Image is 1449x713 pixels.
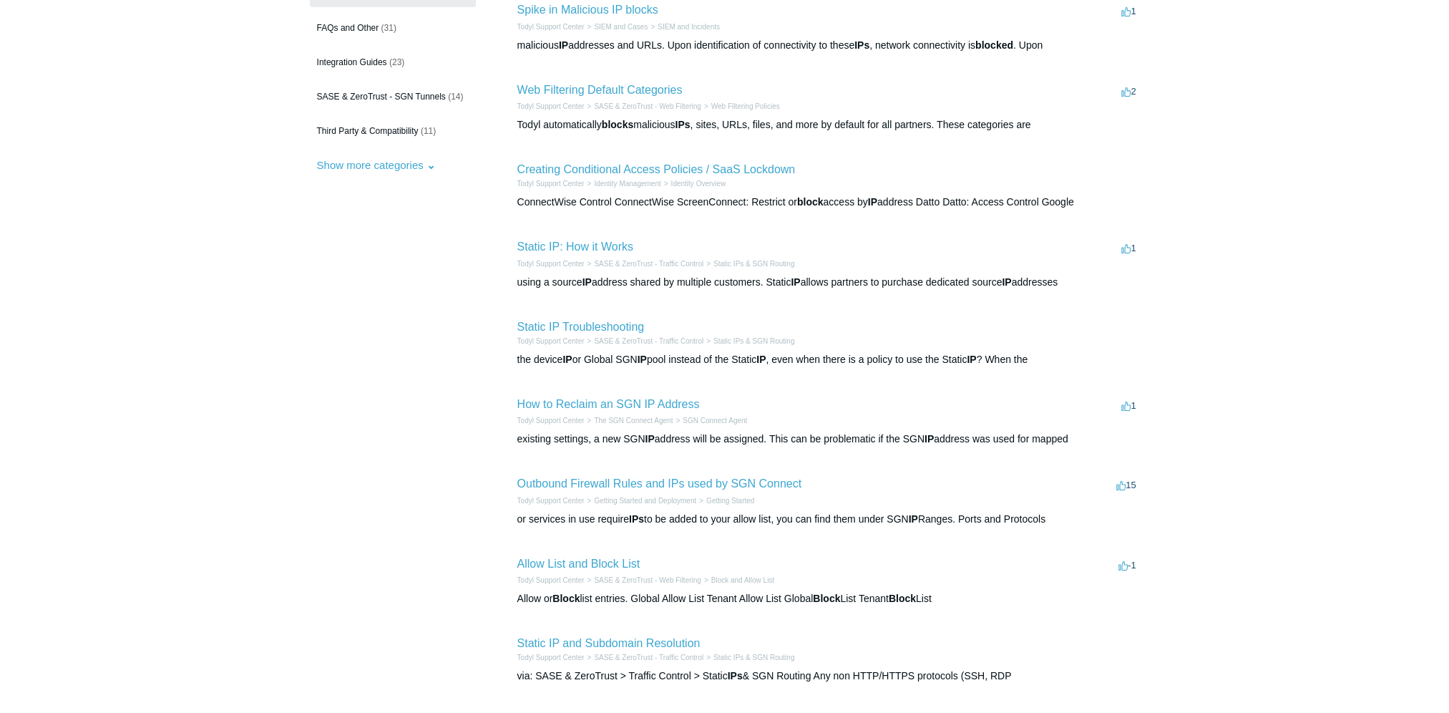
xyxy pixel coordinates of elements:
[703,336,794,346] li: Static IPs & SGN Routing
[701,575,774,586] li: Block and Allow List
[696,495,754,506] li: Getting Started
[517,241,633,253] a: Static IP: How it Works
[517,337,585,345] a: Todyl Support Center
[517,417,585,425] a: Todyl Support Center
[584,495,696,506] li: Getting Started and Deployment
[310,49,476,76] a: Integration Guides (23)
[389,57,404,67] span: (23)
[517,23,585,31] a: Todyl Support Center
[868,196,877,208] em: IP
[797,196,824,208] em: block
[713,260,794,268] a: Static IPs & SGN Routing
[584,178,660,189] li: Identity Management
[675,119,691,130] em: IPs
[517,117,1140,132] div: Todyl automatically malicious , sites, URLs, files, and more by default for all partners. These c...
[975,39,1013,51] em: blocked
[517,336,585,346] li: Todyl Support Center
[594,337,703,345] a: SASE & ZeroTrust - Traffic Control
[317,23,379,33] span: FAQs and Other
[517,180,585,188] a: Todyl Support Center
[1116,480,1136,490] span: 15
[713,654,794,661] a: Static IPs & SGN Routing
[421,126,436,136] span: (11)
[711,102,780,110] a: Web Filtering Policies
[562,354,572,365] em: IP
[638,354,647,365] em: IP
[594,654,703,661] a: SASE & ZeroTrust - Traffic Control
[629,513,644,525] em: IPs
[517,415,585,426] li: Todyl Support Center
[559,39,568,51] em: IP
[594,576,701,584] a: SASE & ZeroTrust - Web Filtering
[711,576,774,584] a: Block and Allow List
[967,354,976,365] em: IP
[909,513,918,525] em: IP
[517,21,585,32] li: Todyl Support Center
[889,593,916,604] em: Block
[584,575,701,586] li: SASE & ZeroTrust - Web Filtering
[594,497,696,505] a: Getting Started and Deployment
[517,432,1140,447] div: existing settings, a new SGN address will be assigned. This can be problematic if the SGN address...
[706,497,754,505] a: Getting Started
[671,180,726,188] a: Identity Overview
[310,152,443,178] button: Show more categories
[448,92,463,102] span: (14)
[517,654,585,661] a: Todyl Support Center
[381,23,396,33] span: (31)
[602,119,633,130] em: blocks
[517,260,585,268] a: Todyl Support Center
[517,398,700,410] a: How to Reclaim an SGN IP Address
[756,354,766,365] em: IP
[584,415,673,426] li: The SGN Connect Agent
[584,101,701,112] li: SASE & ZeroTrust - Web Filtering
[517,669,1140,684] div: via: SASE & ZeroTrust > Traffic Control > Static & SGN Routing Any non HTTP/HTTPS protocols (SSH,...
[517,495,585,506] li: Todyl Support Center
[517,321,645,333] a: Static IP Troubleshooting
[1121,400,1136,411] span: 1
[317,57,387,67] span: Integration Guides
[517,352,1140,367] div: the device or Global SGN pool instead of the Static , even when there is a policy to use the Stat...
[517,38,1140,53] div: malicious addresses and URLs. Upon identification of connectivity to these , network connectivity...
[517,178,585,189] li: Todyl Support Center
[317,92,446,102] span: SASE & ZeroTrust - SGN Tunnels
[594,180,660,188] a: Identity Management
[517,163,796,175] a: Creating Conditional Access Policies / SaaS Lockdown
[854,39,869,51] em: IPs
[552,593,580,604] em: Block
[645,433,654,445] em: IP
[517,101,585,112] li: Todyl Support Center
[517,575,585,586] li: Todyl Support Center
[683,417,747,425] a: SGN Connect Agent
[517,275,1140,290] div: using a source address shared by multiple customers. Static allows partners to purchase dedicated...
[661,178,726,189] li: Identity Overview
[517,512,1140,527] div: or services in use require to be added to your allow list, you can find them under SGN Ranges. Po...
[517,652,585,663] li: Todyl Support Center
[594,23,648,31] a: SIEM and Cases
[517,497,585,505] a: Todyl Support Center
[813,593,840,604] em: Block
[582,276,592,288] em: IP
[713,337,794,345] a: Static IPs & SGN Routing
[673,415,747,426] li: SGN Connect Agent
[310,117,476,145] a: Third Party & Compatibility (11)
[1121,6,1136,16] span: 1
[517,195,1140,210] div: ConnectWise Control ConnectWise ScreenConnect: Restrict or access by address Datto Datto: Access ...
[701,101,780,112] li: Web Filtering Policies
[517,576,585,584] a: Todyl Support Center
[584,336,703,346] li: SASE & ZeroTrust - Traffic Control
[594,102,701,110] a: SASE & ZeroTrust - Web Filtering
[594,260,703,268] a: SASE & ZeroTrust - Traffic Control
[1002,276,1011,288] em: IP
[310,83,476,110] a: SASE & ZeroTrust - SGN Tunnels (14)
[658,23,720,31] a: SIEM and Incidents
[791,276,800,288] em: IP
[517,591,1140,606] div: Allow or list entries. Global Allow List Tenant Allow List Global List Tenant List
[703,258,794,269] li: Static IPs & SGN Routing
[517,102,585,110] a: Todyl Support Center
[1121,86,1136,97] span: 2
[517,477,802,490] a: Outbound Firewall Rules and IPs used by SGN Connect
[594,417,673,425] a: The SGN Connect Agent
[517,84,683,96] a: Web Filtering Default Categories
[728,670,743,682] em: IPs
[517,4,658,16] a: Spike in Malicious IP blocks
